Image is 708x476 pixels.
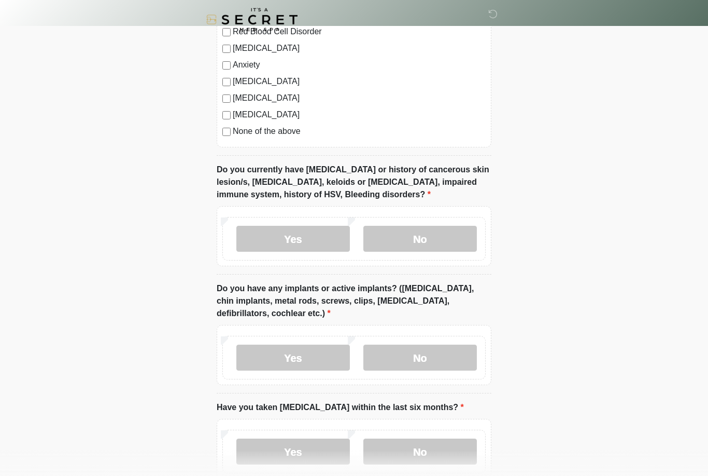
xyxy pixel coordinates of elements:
label: Do you have any implants or active implants? ([MEDICAL_DATA], chin implants, metal rods, screws, ... [217,282,491,320]
label: Do you currently have [MEDICAL_DATA] or history of cancerous skin lesion/s, [MEDICAL_DATA], keloi... [217,164,491,201]
label: No [363,226,477,252]
label: Yes [236,345,350,371]
input: [MEDICAL_DATA] [222,111,231,119]
label: No [363,345,477,371]
label: Yes [236,439,350,465]
label: [MEDICAL_DATA] [233,108,486,121]
input: [MEDICAL_DATA] [222,78,231,86]
label: No [363,439,477,465]
label: [MEDICAL_DATA] [233,92,486,104]
input: Anxiety [222,61,231,70]
label: [MEDICAL_DATA] [233,75,486,88]
input: [MEDICAL_DATA] [222,45,231,53]
input: [MEDICAL_DATA] [222,94,231,103]
input: None of the above [222,128,231,136]
label: Anxiety [233,59,486,71]
label: Have you taken [MEDICAL_DATA] within the last six months? [217,401,464,414]
label: [MEDICAL_DATA] [233,42,486,55]
img: It's A Secret Med Spa Logo [206,8,298,31]
label: None of the above [233,125,486,138]
label: Yes [236,226,350,252]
